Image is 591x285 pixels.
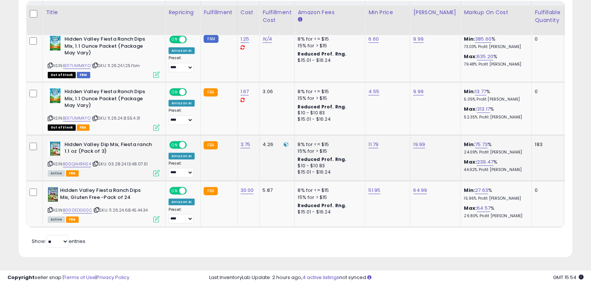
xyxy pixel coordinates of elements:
[32,238,85,245] span: Show: entries
[298,169,359,175] div: $15.01 - $16.24
[413,141,425,148] a: 19.99
[535,141,558,148] div: 183
[48,88,63,103] img: 51iiA+TLDlL._SL40_.jpg
[298,187,359,194] div: 8% for <= $15
[464,53,477,60] b: Max:
[48,72,76,78] span: All listings that are currently out of stock and unavailable for purchase on Amazon
[186,37,198,43] span: OFF
[413,35,424,43] a: 9.99
[7,274,35,281] strong: Copyright
[535,36,558,42] div: 0
[48,170,65,177] span: All listings currently available for purchase on Amazon
[77,124,89,131] span: FBA
[65,141,155,157] b: Hidden Valley Dip Mix, Fiesta ranch 1.1 oz (Pack of 3)
[48,187,58,202] img: 51dEffsloeL._SL40_.jpg
[464,36,526,50] div: %
[48,216,65,223] span: All listings currently available for purchase on Amazon
[298,194,359,201] div: 15% for > $15
[60,187,151,203] b: Hidden Valley Fiesta Ranch Dips Mix, Gluten Free -Pack of 24
[204,187,217,195] small: FBA
[413,9,458,16] div: [PERSON_NAME]
[241,35,249,43] a: 1.25
[204,88,217,96] small: FBA
[66,216,79,223] span: FBA
[464,187,475,194] b: Min:
[477,158,493,166] a: 239.47
[204,9,234,16] div: Fulfillment
[263,35,271,43] a: N/A
[298,51,346,57] b: Reduced Prof. Rng.
[477,53,493,60] a: 635.20
[263,88,289,95] div: 3.06
[298,202,346,209] b: Reduced Prof. Rng.
[48,36,63,51] img: 51iiA+TLDlL._SL40_.jpg
[464,88,526,102] div: %
[413,88,424,95] a: 9.99
[298,156,346,162] b: Reduced Prof. Rng.
[263,9,291,24] div: Fulfillment Cost
[170,89,179,95] span: ON
[204,141,217,149] small: FBA
[475,187,488,194] a: 27.63
[298,104,346,110] b: Reduced Prof. Rng.
[464,158,477,165] b: Max:
[170,142,179,148] span: ON
[368,88,379,95] a: 4.55
[298,95,359,102] div: 15% for > $15
[464,62,526,67] p: 79.48% Profit [PERSON_NAME]
[77,72,90,78] span: FBM
[92,63,140,69] span: | SKU: 11.26.24.1.25.fbm
[48,36,160,77] div: ASIN:
[48,141,160,176] div: ASIN:
[464,97,526,102] p: 5.05% Profit [PERSON_NAME]
[63,63,91,69] a: B017UMMKYO
[464,196,526,201] p: 15.96% Profit [PERSON_NAME]
[63,115,91,121] a: B017UMMKYO
[263,187,289,194] div: 5.87
[464,205,526,219] div: %
[241,141,251,148] a: 3.75
[63,207,92,213] a: B000EDG00C
[475,88,486,95] a: 13.77
[93,207,148,213] span: | SKU: 11.26.24.68.45.44.34
[298,9,362,16] div: Amazon Fees
[46,9,162,16] div: Title
[92,115,140,121] span: | SKU: 11.26.24.8.55.4.31
[477,205,490,212] a: 64.57
[368,35,379,43] a: 6.60
[464,105,477,113] b: Max:
[464,213,526,219] p: 29.80% Profit [PERSON_NAME]
[241,187,254,194] a: 30.00
[169,199,195,205] div: Amazon AI
[413,187,427,194] a: 64.99
[464,9,528,16] div: Markup on Cost
[97,274,129,281] a: Privacy Policy
[186,89,198,95] span: OFF
[169,153,195,159] div: Amazon AI
[464,88,475,95] b: Min:
[169,9,197,16] div: Repricing
[298,148,359,155] div: 15% for > $15
[48,187,160,222] div: ASIN:
[48,124,76,131] span: All listings that are currently out of stock and unavailable for purchase on Amazon
[464,115,526,120] p: 52.35% Profit [PERSON_NAME]
[535,187,558,194] div: 0
[464,141,475,148] b: Min:
[464,35,475,42] b: Min:
[241,88,249,95] a: 1.67
[553,274,584,281] span: 2025-08-11 15:54 GMT
[475,35,491,43] a: 385.60
[241,9,257,16] div: Cost
[204,35,218,43] small: FBM
[535,88,558,95] div: 0
[263,141,289,148] div: 4.26
[65,36,155,58] b: Hidden Valley Fiesta Ranch Dips Mix, 1.1 Ounce Packet (Package May Vary)
[48,141,63,156] img: 41Zb2sbS-VL._SL40_.jpg
[475,141,488,148] a: 75.73
[302,274,339,281] a: 4 active listings
[298,88,359,95] div: 8% for <= $15
[477,105,490,113] a: 313.17
[209,274,584,281] div: Last InventoryLab Update: 2 hours ago, not synced.
[298,116,359,123] div: $15.01 - $16.24
[298,57,359,64] div: $15.01 - $16.24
